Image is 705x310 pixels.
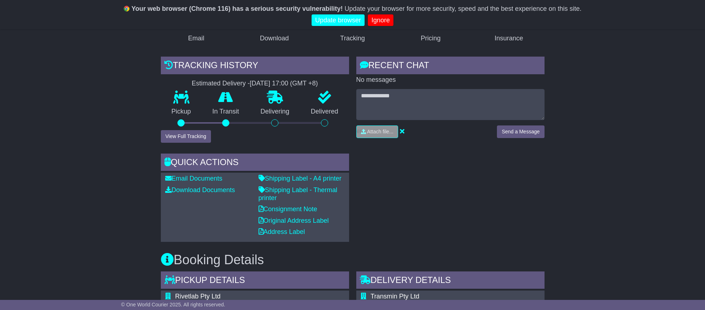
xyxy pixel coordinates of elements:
[259,205,317,213] a: Consignment Note
[259,228,305,235] a: Address Label
[495,34,523,43] div: Insurance
[165,186,235,194] a: Download Documents
[356,76,545,84] p: No messages
[161,80,349,88] div: Estimated Delivery -
[312,14,365,26] a: Update browser
[421,34,441,43] div: Pricing
[497,125,544,138] button: Send a Message
[161,57,349,76] div: Tracking history
[161,271,349,291] div: Pickup Details
[161,130,211,143] button: View Full Tracking
[259,217,329,224] a: Original Address Label
[371,293,419,300] span: Transmin Pty Ltd
[250,80,318,88] div: [DATE] 17:00 (GMT +8)
[165,175,222,182] a: Email Documents
[259,175,342,182] a: Shipping Label - A4 printer
[188,34,204,43] div: Email
[175,293,221,300] span: Rivetlab Pty Ltd
[202,108,250,116] p: In Transit
[368,14,393,26] a: Ignore
[356,271,545,291] div: Delivery Details
[161,253,545,267] h3: Booking Details
[356,57,545,76] div: RECENT CHAT
[121,302,225,307] span: © One World Courier 2025. All rights reserved.
[300,108,349,116] p: Delivered
[161,108,202,116] p: Pickup
[260,34,289,43] div: Download
[344,5,581,12] span: Update your browser for more security, speed and the best experience on this site.
[161,154,349,173] div: Quick Actions
[132,5,343,12] b: Your web browser (Chrome 116) has a serious security vulnerability!
[259,186,338,201] a: Shipping Label - Thermal printer
[250,108,300,116] p: Delivering
[340,34,365,43] div: Tracking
